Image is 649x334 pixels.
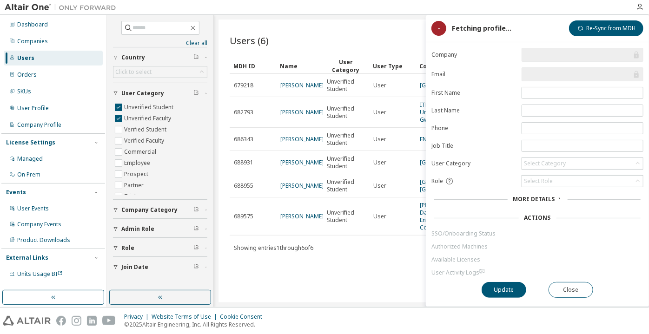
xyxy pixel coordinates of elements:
label: Partner [124,180,146,191]
div: Click to select [115,68,152,76]
span: User Activity Logs [431,269,485,276]
a: [GEOGRAPHIC_DATA] [420,81,476,89]
label: User Category [431,160,516,167]
span: Unverified Student [327,178,365,193]
a: SSO/Onboarding Status [431,230,643,237]
div: Select Category [522,158,643,169]
div: Dashboard [17,21,48,28]
span: Unverified Student [327,78,365,93]
span: User [373,109,386,116]
div: Select Role [522,176,643,187]
a: [PERSON_NAME] [280,81,324,89]
label: Employee [124,157,152,169]
span: Country [121,54,145,61]
p: © 2025 Altair Engineering, Inc. All Rights Reserved. [124,321,268,328]
div: User Profile [17,105,49,112]
div: Company [419,59,458,73]
div: External Links [6,254,48,262]
span: Join Date [121,263,148,271]
img: facebook.svg [56,316,66,326]
span: User [373,182,386,190]
label: Email [431,71,516,78]
span: 688931 [234,159,253,166]
div: Companies [17,38,48,45]
div: Select Role [524,177,553,185]
span: Users (6) [230,34,269,47]
div: User Category [326,58,365,74]
img: youtube.svg [102,316,116,326]
div: Product Downloads [17,236,70,244]
span: More Details [513,195,555,203]
div: Company Events [17,221,61,228]
span: Role [431,177,443,185]
a: [PERSON_NAME] [280,108,324,116]
label: Commercial [124,146,158,157]
label: Unverified Student [124,102,175,113]
label: Job Title [431,142,516,150]
div: Cookie Consent [220,313,268,321]
span: User Category [121,90,164,97]
a: [GEOGRAPHIC_DATA], [GEOGRAPHIC_DATA] [420,178,477,193]
span: Unverified Student [327,105,365,120]
span: Showing entries 1 through 6 of 6 [234,244,313,252]
a: [PERSON_NAME] Das Engineering College [420,201,463,231]
span: User [373,136,386,143]
span: Unverified Student [327,155,365,170]
button: Admin Role [113,219,207,239]
img: linkedin.svg [87,316,97,326]
span: User [373,213,386,220]
label: Trial [124,191,138,202]
label: Company [431,51,516,59]
div: Fetching profile... [452,25,511,32]
div: - [431,21,446,36]
button: Company Category [113,200,207,220]
img: altair_logo.svg [3,316,51,326]
button: Country [113,47,207,68]
span: User [373,159,386,166]
button: Close [549,282,593,298]
span: Company Category [121,206,178,214]
label: Prospect [124,169,150,180]
span: Clear filter [193,90,199,97]
span: 688955 [234,182,253,190]
div: User Type [373,59,412,73]
span: Unverified Student [327,209,365,224]
div: Orders [17,71,37,79]
button: Re-Sync from MDH [569,20,643,36]
div: On Prem [17,171,40,178]
button: Join Date [113,257,207,277]
span: Clear filter [193,263,199,271]
a: ITM University Gwalior [420,101,446,124]
label: Unverified Faculty [124,113,173,124]
span: Clear filter [193,244,199,252]
div: Events [6,189,26,196]
a: [PERSON_NAME] [280,135,324,143]
a: Available Licenses [431,256,643,263]
span: Unverified Student [327,132,365,147]
a: [PERSON_NAME] [280,212,324,220]
div: Privacy [124,313,152,321]
span: Clear filter [193,206,199,214]
span: Role [121,244,134,252]
label: Last Name [431,107,516,114]
div: Managed [17,155,43,163]
a: [GEOGRAPHIC_DATA] [420,158,476,166]
span: 686343 [234,136,253,143]
label: Verified Student [124,124,168,135]
div: User Events [17,205,49,212]
label: Verified Faculty [124,135,166,146]
a: [PERSON_NAME] [280,182,324,190]
div: Users [17,54,34,62]
span: Units Usage BI [17,270,63,278]
div: License Settings [6,139,55,146]
div: Select Category [524,160,566,167]
span: 679218 [234,82,253,89]
span: User [373,82,386,89]
img: instagram.svg [72,316,81,326]
a: Authorized Machines [431,243,643,250]
div: Website Terms of Use [152,313,220,321]
img: Altair One [5,3,121,12]
span: 689575 [234,213,253,220]
label: First Name [431,89,516,97]
a: ENS [420,135,430,143]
